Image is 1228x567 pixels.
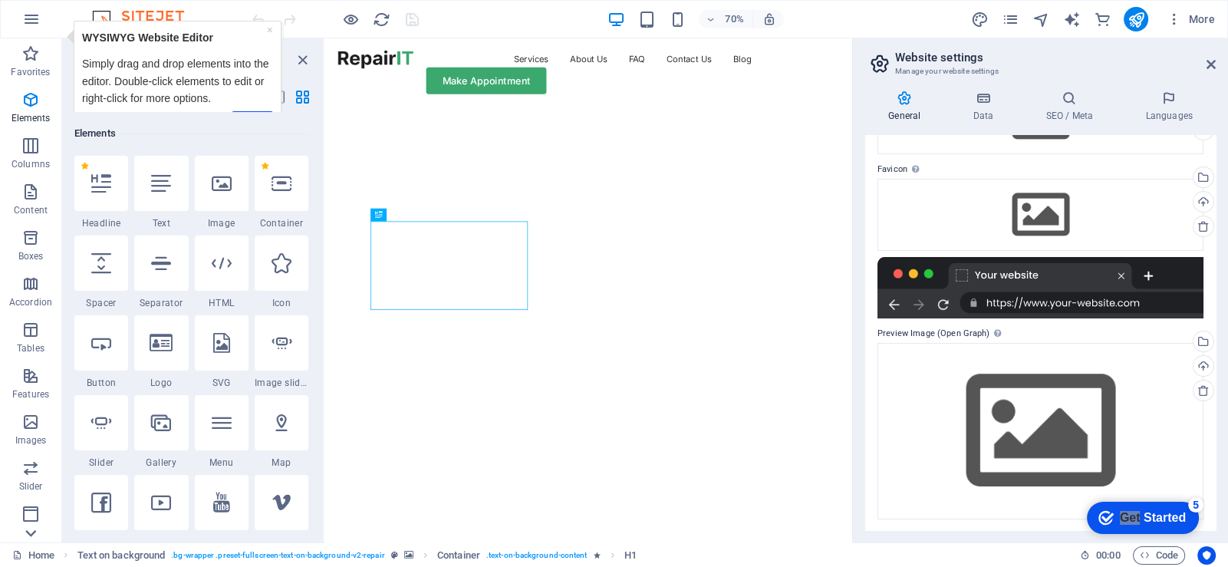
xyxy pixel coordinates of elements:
a: Click to cancel selection. Double-click to open Pages [12,546,54,565]
span: . bg-wrapper .preset-fullscreen-text-on-background-v2-repair [171,546,384,565]
a: Next [170,91,211,113]
div: Map [255,395,308,469]
i: Pages (Ctrl+Alt+S) [1001,11,1019,28]
span: . text-on-background-content [486,546,588,565]
h6: 70% [722,10,746,28]
span: Slider [74,457,128,469]
label: Favicon [877,160,1203,179]
div: Headline [74,156,128,229]
span: Button [74,377,128,389]
span: Spacer [74,297,128,309]
span: Icon [255,297,308,309]
div: Container [255,156,308,229]
p: Tables [17,342,44,354]
span: Logo [134,377,188,389]
h3: Manage your website settings [895,64,1185,78]
div: Text [134,156,188,229]
nav: breadcrumb [77,546,637,565]
div: Get Started [45,17,111,31]
span: Click to select. Double-click to edit [437,546,480,565]
p: Favorites [11,66,50,78]
button: navigator [1032,10,1050,28]
span: Remove from favorites [81,162,89,170]
p: Columns [12,158,50,170]
div: SVG [195,315,249,389]
span: Separator [134,297,188,309]
div: Select files from the file manager, stock photos, or upload file(s) [877,343,1203,519]
div: Image slider [255,315,308,389]
span: Click to select. Double-click to edit [624,546,637,565]
span: More [1167,12,1215,27]
i: This element contains a background [404,551,413,559]
div: Logo [134,315,188,389]
p: Images [15,434,47,447]
strong: WYSIWYG Website Editor [20,11,151,23]
span: Gallery [134,457,188,469]
span: Image [195,217,249,229]
button: Code [1133,546,1185,565]
img: Editor Logo [88,10,203,28]
i: Commerce [1093,11,1111,28]
div: Spacer [74,236,128,309]
button: grid-view [293,87,311,106]
h4: Data [950,91,1022,123]
p: Slider [19,480,43,493]
div: Menu [195,395,249,469]
button: close panel [293,51,311,69]
span: Menu [195,457,249,469]
i: Design (Ctrl+Alt+Y) [970,11,988,28]
button: More [1161,7,1221,31]
span: : [1107,549,1109,561]
span: SVG [195,377,249,389]
i: Publish [1127,11,1144,28]
button: design [970,10,989,28]
span: Text [134,217,188,229]
i: Navigator [1032,11,1049,28]
div: Icon [255,236,308,309]
p: Simply drag and drop elements into the editor. Double-click elements to edit or right-click for m... [20,35,211,86]
p: Boxes [18,250,44,262]
i: On resize automatically adjust zoom level to fit chosen device. [762,12,775,26]
p: Content [14,204,48,216]
p: Features [12,388,49,401]
span: Remove from favorites [261,162,269,170]
button: Click here to leave preview mode and continue editing [341,10,360,28]
div: Slider [74,395,128,469]
span: HTML [195,297,249,309]
h6: Session time [1080,546,1121,565]
span: Code [1140,546,1178,565]
span: Container [255,217,308,229]
button: text_generator [1062,10,1081,28]
span: Map [255,457,308,469]
div: Separator [134,236,188,309]
div: Button [74,315,128,389]
h4: General [865,91,950,123]
div: Get Started 5 items remaining, 0% complete [12,8,124,40]
span: 00 00 [1096,546,1120,565]
i: AI Writer [1062,11,1080,28]
button: Usercentrics [1197,546,1216,565]
p: Elements [12,112,51,124]
span: Image slider [255,377,308,389]
div: Gallery [134,395,188,469]
div: Close tooltip [205,1,211,18]
button: pages [1001,10,1019,28]
h4: Languages [1122,91,1216,123]
a: × [205,3,211,15]
label: Preview Image (Open Graph) [877,325,1203,343]
h4: SEO / Meta [1022,91,1122,123]
div: Select files from the file manager, stock photos, or upload file(s) [877,179,1203,251]
p: Accordion [9,296,52,308]
button: reload [372,10,390,28]
h2: Website settings [895,51,1216,64]
i: Element contains an animation [593,551,600,559]
button: commerce [1093,10,1111,28]
div: 5 [114,3,129,18]
span: Click to select. Double-click to edit [77,546,166,565]
h6: Elements [74,124,308,143]
span: Headline [74,217,128,229]
div: Image [195,156,249,229]
i: Reload page [373,11,390,28]
button: publish [1124,7,1148,31]
i: This element is a customizable preset [391,551,398,559]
